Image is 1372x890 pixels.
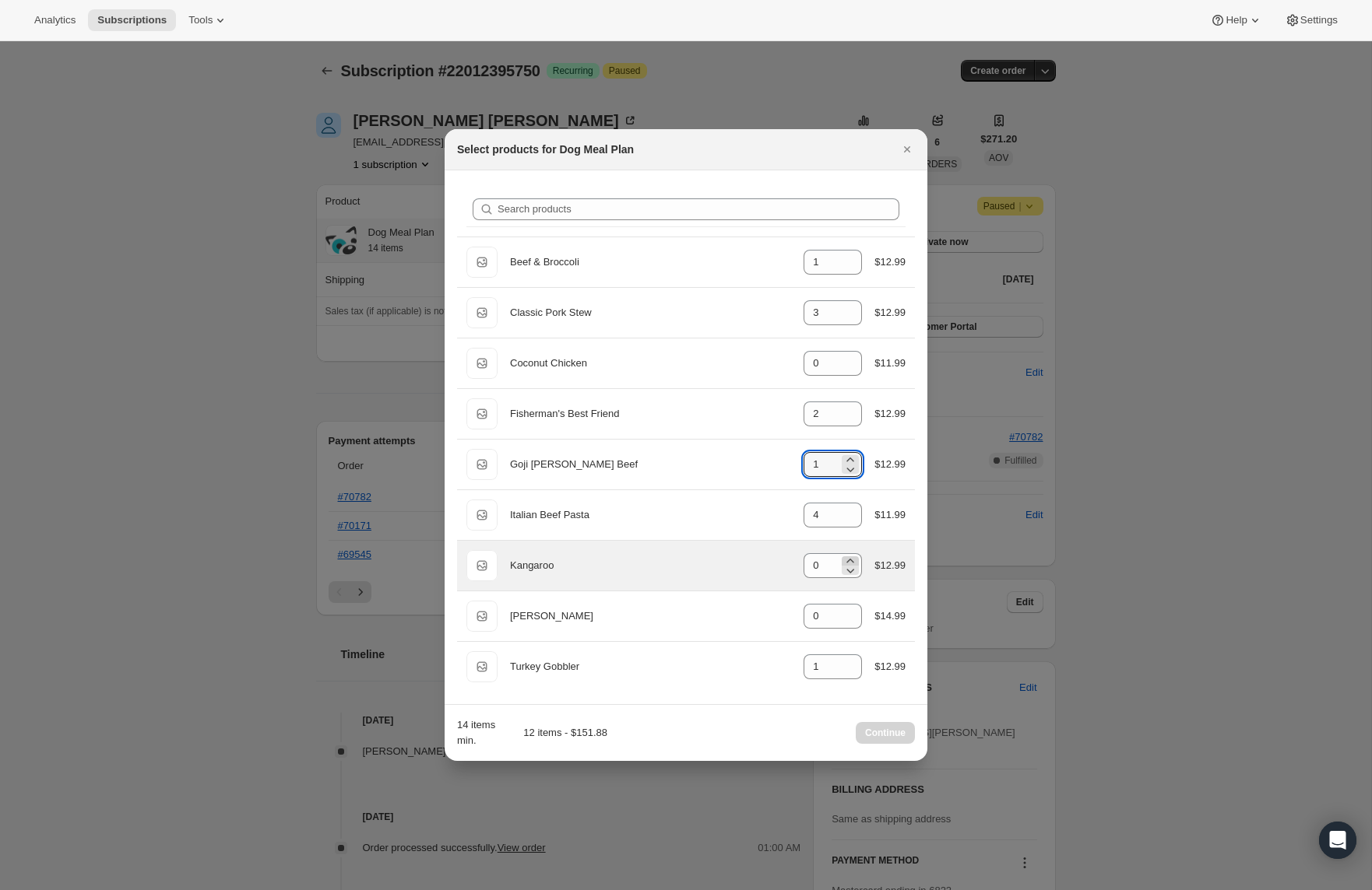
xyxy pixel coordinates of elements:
div: $12.99 [874,406,906,422]
div: Goji [PERSON_NAME] Beef [510,457,791,472]
div: Fisherman's Best Friend [510,406,791,422]
div: $11.99 [874,507,906,523]
div: Turkey Gobbler [510,659,791,675]
span: Settings [1300,14,1338,26]
div: $12.99 [874,305,906,321]
button: Close [896,138,918,160]
div: Coconut Chicken [510,356,791,371]
div: [PERSON_NAME] [510,608,791,624]
div: $12.99 [874,558,906,573]
div: $12.99 [874,254,906,270]
div: $12.99 [874,457,906,472]
div: 14 items min. [457,717,498,748]
span: Help [1226,14,1247,26]
button: Analytics [25,9,85,31]
button: Help [1201,9,1272,31]
div: 12 items - $151.88 [505,725,607,741]
div: Classic Pork Stew [510,305,791,321]
div: Italian Beef Pasta [510,507,791,523]
span: Tools [188,14,213,26]
div: Beef & Broccoli [510,254,791,270]
button: Settings [1275,9,1347,31]
h2: Select products for Dog Meal Plan [457,142,634,157]
span: Analytics [34,14,76,26]
div: $12.99 [874,659,906,675]
div: $14.99 [874,608,906,624]
div: $11.99 [874,356,906,371]
button: Subscriptions [88,9,176,31]
div: Open Intercom Messenger [1319,822,1356,859]
input: Search products [498,198,899,220]
div: Kangaroo [510,558,791,573]
button: Tools [179,9,237,31]
span: Subscriptions [97,14,167,26]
